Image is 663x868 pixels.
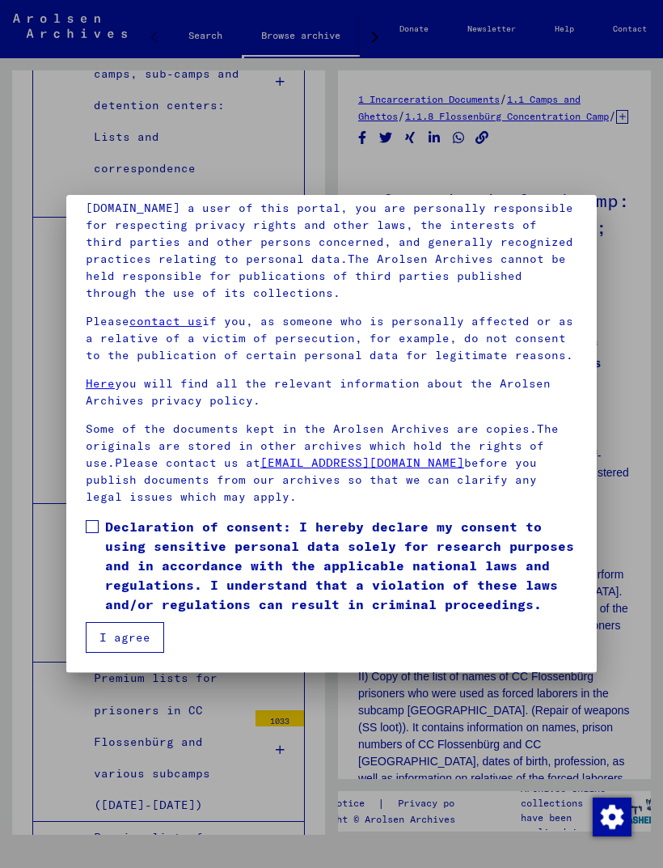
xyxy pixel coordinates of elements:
a: [EMAIL_ADDRESS][DOMAIN_NAME] [260,455,464,470]
span: Declaration of consent: I hereby declare my consent to using sensitive personal data solely for r... [105,517,577,614]
p: Please note that this portal on victims of Nazi [MEDICAL_DATA] contains sensitive data on identif... [86,166,577,302]
p: you will find all the relevant information about the Arolsen Archives privacy policy. [86,375,577,409]
p: Some of the documents kept in the Arolsen Archives are copies.The originals are stored in other a... [86,421,577,506]
a: Here [86,376,115,391]
a: contact us [129,314,202,328]
img: Change consent [593,798,631,836]
button: I agree [86,622,164,653]
p: Please if you, as someone who is personally affected or as a relative of a victim of persecution,... [86,313,577,364]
